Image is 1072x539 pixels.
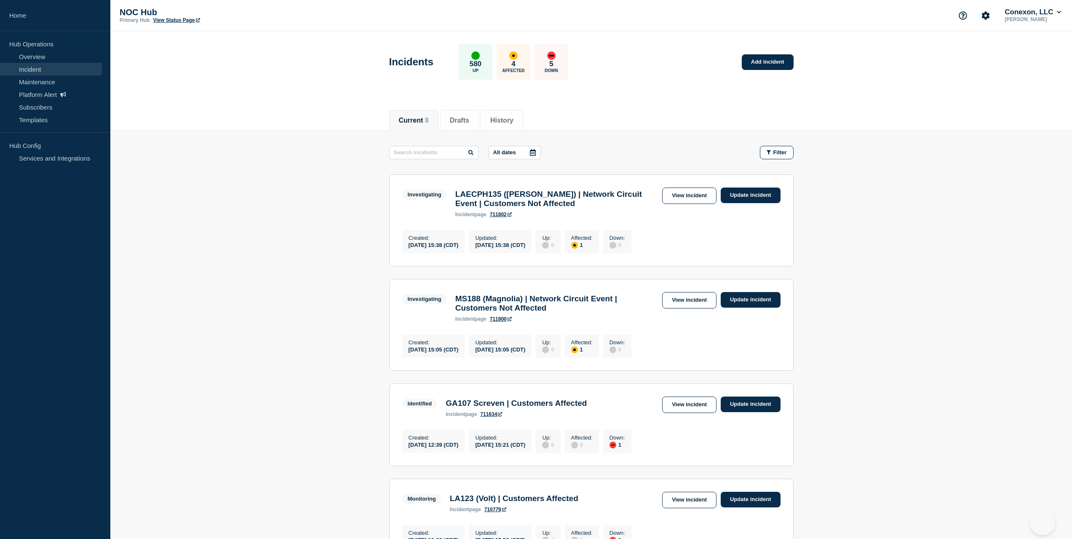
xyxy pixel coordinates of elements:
div: [DATE] 15:38 (CDT) [409,241,459,248]
h3: LA123 (Volt) | Customers Affected [450,494,578,503]
a: Update incident [721,292,781,308]
p: [PERSON_NAME] [1003,16,1063,22]
p: Up : [542,235,554,241]
p: Created : [409,235,459,241]
p: Down : [610,235,625,241]
p: Down [545,68,558,73]
button: Drafts [450,117,469,124]
div: 0 [542,241,554,249]
h3: LAECPH135 ([PERSON_NAME]) | Network Circuit Event | Customers Not Affected [455,190,658,208]
div: 1 [610,441,625,448]
div: [DATE] 15:05 (CDT) [409,346,459,353]
a: Update incident [721,397,781,412]
input: Search incidents [389,146,479,159]
p: page [455,212,487,217]
div: [DATE] 15:05 (CDT) [475,346,525,353]
p: Up [473,68,479,73]
span: 8 [425,117,429,124]
span: incident [450,507,469,512]
p: Affected : [571,339,593,346]
iframe: Help Scout Beacon - Open [1030,510,1055,535]
p: All dates [493,149,516,156]
div: 0 [542,346,554,353]
div: disabled [542,442,549,448]
div: down [610,442,616,448]
p: Updated : [475,235,525,241]
p: Down : [610,530,625,536]
h3: GA107 Screven | Customers Affected [446,399,587,408]
p: Updated : [475,339,525,346]
p: Up : [542,434,554,441]
div: 0 [610,346,625,353]
span: Monitoring [402,494,441,504]
span: incident [455,212,475,217]
span: incident [455,316,475,322]
a: 711800 [490,316,512,322]
div: 0 [610,241,625,249]
button: All dates [489,146,541,159]
div: 0 [542,441,554,448]
a: View Status Page [153,17,200,23]
div: 0 [571,441,593,448]
p: Created : [409,530,459,536]
p: page [455,316,487,322]
button: History [490,117,513,124]
button: Conexon, LLC [1003,8,1063,16]
div: disabled [610,242,616,249]
div: disabled [542,346,549,353]
p: NOC Hub [120,8,288,17]
h1: Incidents [389,56,433,68]
div: [DATE] 15:38 (CDT) [475,241,525,248]
div: 1 [571,346,593,353]
a: View incident [662,292,716,308]
div: affected [571,242,578,249]
div: down [547,51,556,60]
p: Affected : [571,434,593,441]
p: 4 [511,60,515,68]
div: affected [509,51,518,60]
div: [DATE] 12:39 (CDT) [409,441,459,448]
a: 710779 [484,507,506,512]
div: disabled [542,242,549,249]
button: Support [954,7,972,24]
p: Updated : [475,434,525,441]
p: Updated : [475,530,525,536]
button: Account settings [977,7,994,24]
div: disabled [610,346,616,353]
a: Update incident [721,492,781,507]
p: Up : [542,530,554,536]
p: 5 [549,60,553,68]
div: [DATE] 15:21 (CDT) [475,441,525,448]
a: Add incident [742,54,794,70]
p: Up : [542,339,554,346]
a: View incident [662,188,716,204]
p: Created : [409,339,459,346]
span: Filter [773,149,787,156]
p: Affected : [571,530,593,536]
p: Affected : [571,235,593,241]
a: 711634 [480,411,502,417]
a: View incident [662,397,716,413]
p: Down : [610,339,625,346]
span: Identified [402,399,438,408]
button: Filter [760,146,794,159]
a: 711802 [490,212,512,217]
button: Current 8 [399,117,429,124]
p: Primary Hub [120,17,150,23]
div: up [471,51,480,60]
p: Created : [409,434,459,441]
h3: MS188 (Magnolia) | Network Circuit Event | Customers Not Affected [455,294,658,313]
span: Investigating [402,190,447,199]
span: incident [446,411,465,417]
p: page [450,507,481,512]
p: 580 [470,60,481,68]
p: page [446,411,477,417]
a: Update incident [721,188,781,203]
div: affected [571,346,578,353]
p: Down : [610,434,625,441]
p: Affected [502,68,524,73]
a: View incident [662,492,716,508]
div: disabled [571,442,578,448]
span: Investigating [402,294,447,304]
div: 1 [571,241,593,249]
